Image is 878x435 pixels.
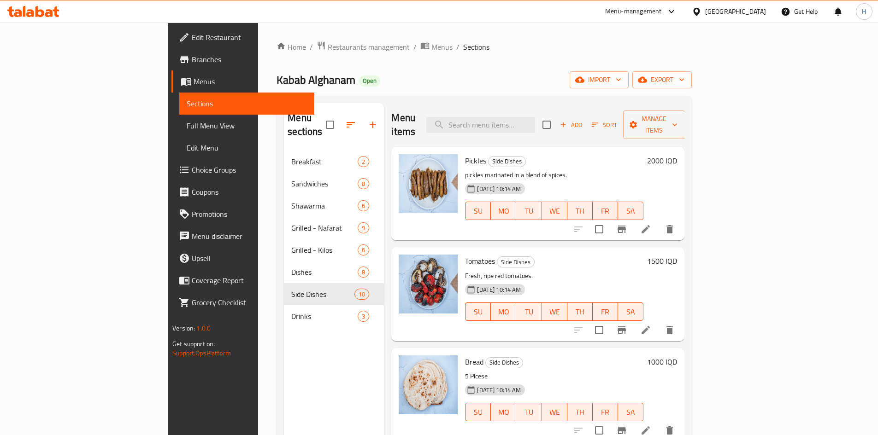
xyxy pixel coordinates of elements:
span: Coupons [192,186,307,197]
span: Dishes [291,267,358,278]
span: Add [559,120,583,130]
span: FR [596,305,614,319]
span: 6 [358,246,369,255]
button: SU [465,403,491,421]
span: Grocery Checklist [192,297,307,308]
a: Menu disclaimer [171,225,314,247]
span: 1.0.0 [196,322,211,334]
span: SA [622,204,640,218]
a: Menus [420,41,453,53]
span: SA [622,305,640,319]
span: export [640,74,684,86]
span: MO [495,204,513,218]
div: Sandwiches [291,178,358,189]
span: Version: [172,322,195,334]
span: Tomatoes [465,254,495,268]
div: Side Dishes10 [284,283,384,305]
p: pickles marinated in a blend of spices. [465,169,643,181]
a: Support.OpsPlatform [172,347,231,359]
button: SU [465,202,491,220]
div: Grilled - Nafarat [291,222,358,233]
button: TU [516,403,542,421]
div: Grilled - Kilos6 [284,239,384,261]
a: Menus [171,70,314,93]
span: Bread [465,355,483,369]
span: Shawarma [291,200,358,211]
button: Branch-specific-item [611,319,633,341]
span: Side Dishes [486,357,523,368]
a: Promotions [171,203,314,225]
div: items [358,178,369,189]
span: [DATE] 10:14 AM [473,285,524,294]
span: Side Dishes [291,289,354,300]
span: 3 [358,312,369,321]
span: Select all sections [320,115,340,134]
span: Menu disclaimer [192,231,307,242]
div: items [358,267,369,278]
li: / [456,41,460,52]
span: MO [495,305,513,319]
nav: breadcrumb [277,41,692,53]
button: delete [659,218,681,240]
button: WE [542,202,567,220]
span: Select to update [589,320,609,340]
span: Branches [192,54,307,65]
input: search [426,117,535,133]
a: Edit menu item [640,325,651,336]
span: Select to update [589,220,609,239]
span: H [862,6,866,17]
button: WE [542,403,567,421]
span: TU [520,305,538,319]
a: Edit Restaurant [171,26,314,48]
button: Add [556,118,586,132]
span: Add item [556,118,586,132]
button: Manage items [623,110,685,139]
button: MO [491,202,516,220]
div: Breakfast2 [284,151,384,173]
span: Grilled - Kilos [291,244,358,255]
p: 5 Picese [465,371,643,382]
button: WE [542,302,567,321]
span: Manage items [631,113,678,136]
span: Side Dishes [497,257,534,267]
button: FR [593,202,618,220]
span: 8 [358,268,369,277]
span: 2 [358,157,369,166]
span: Choice Groups [192,164,307,175]
span: Menus [431,41,453,52]
div: Side Dishes [485,357,523,368]
button: Sort [589,118,619,132]
div: Sandwiches8 [284,173,384,195]
div: Side Dishes [488,156,526,167]
span: Promotions [192,209,307,220]
button: SA [618,403,643,421]
button: TH [567,403,593,421]
span: import [577,74,621,86]
span: Coverage Report [192,275,307,286]
button: TU [516,202,542,220]
a: Edit menu item [640,224,651,235]
div: Dishes8 [284,261,384,283]
span: [DATE] 10:14 AM [473,185,524,193]
div: Shawarma6 [284,195,384,217]
span: TU [520,204,538,218]
span: SU [469,406,487,419]
span: Restaurants management [328,41,410,52]
span: TH [571,406,589,419]
h6: 1500 IQD [647,255,677,267]
a: Coupons [171,181,314,203]
span: WE [546,204,564,218]
span: Sort sections [340,114,362,136]
a: Coverage Report [171,269,314,291]
button: TH [567,302,593,321]
a: Branches [171,48,314,70]
span: WE [546,406,564,419]
span: SU [469,305,487,319]
span: Sections [463,41,489,52]
a: Grocery Checklist [171,291,314,313]
span: MO [495,406,513,419]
